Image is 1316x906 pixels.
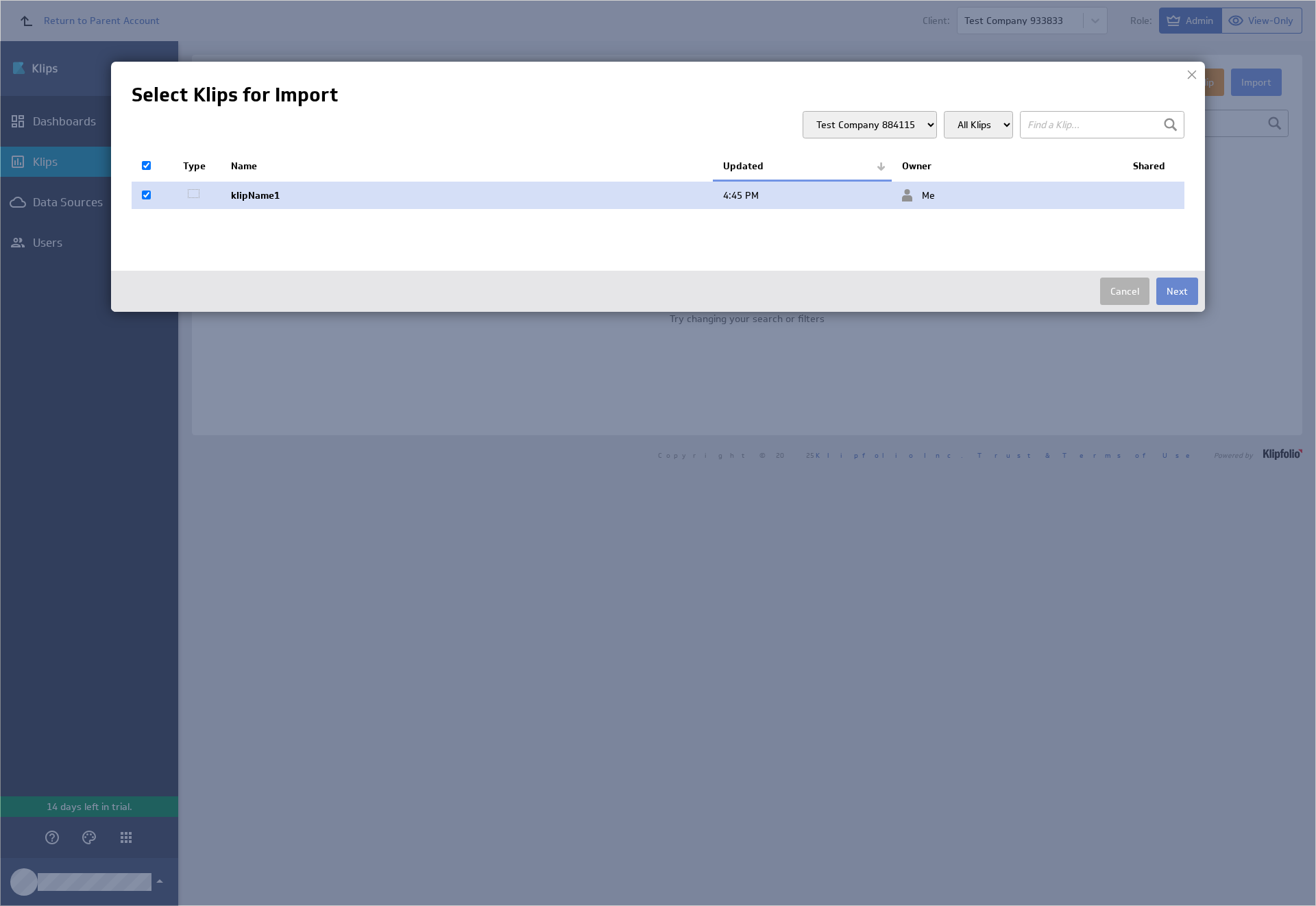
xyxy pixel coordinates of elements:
button: Cancel [1100,278,1149,305]
th: Name [221,152,713,181]
th: Shared [1123,152,1184,181]
input: Find a Klip... [1020,111,1184,138]
h1: Select Klips for Import [132,82,1184,108]
img: icon-blank.png [183,188,204,199]
td: klipName1 [221,181,713,210]
th: Type [173,152,221,181]
th: Owner [892,152,1123,181]
span: Me [902,189,935,201]
button: Next [1156,278,1198,305]
span: Oct 6, 2025 4:45 PM [723,189,759,201]
th: Updated [713,152,891,181]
